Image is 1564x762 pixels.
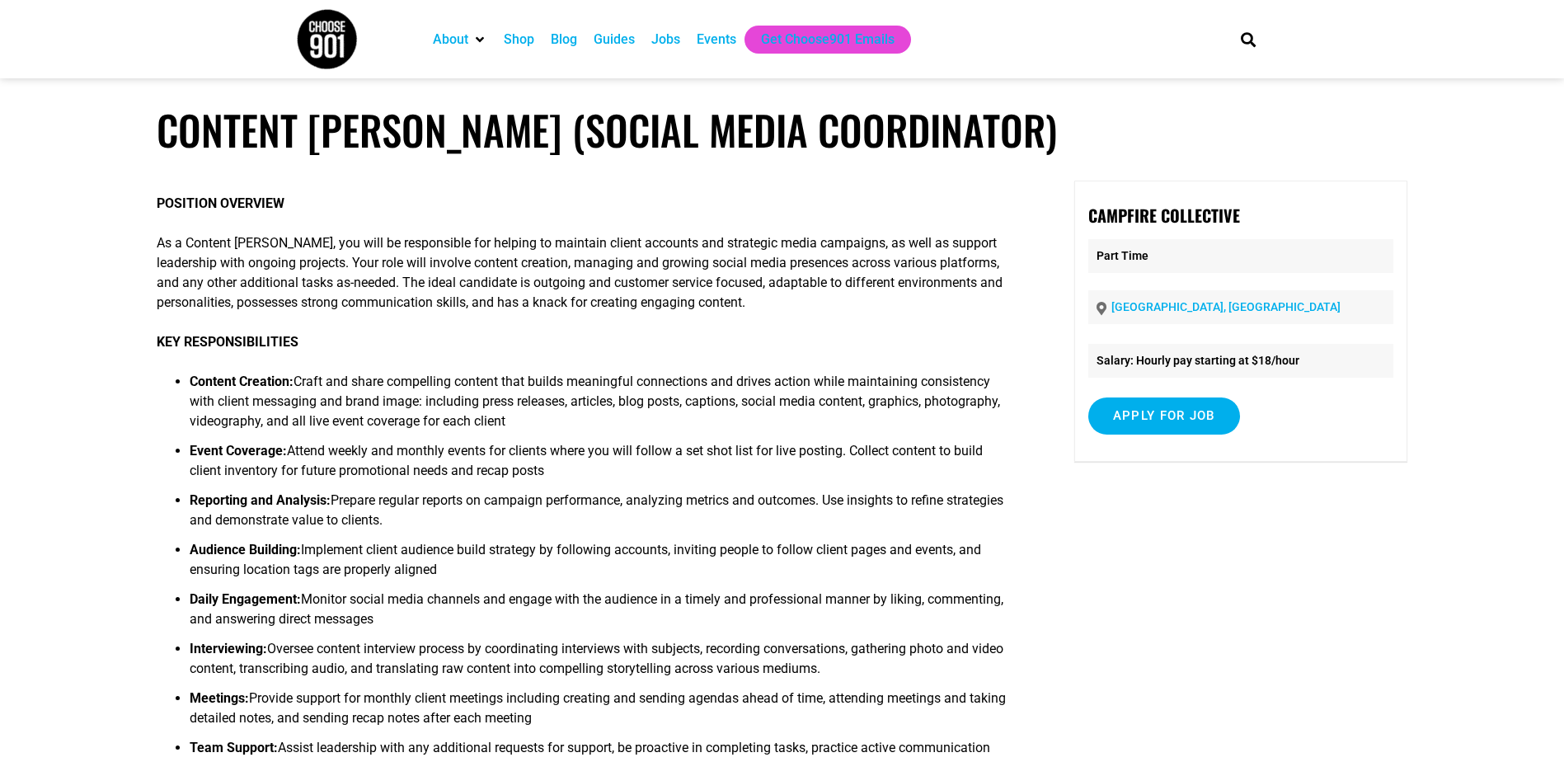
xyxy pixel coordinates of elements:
[190,441,1012,491] li: Attend weekly and monthly events for clients where you will follow a set shot list for live posti...
[157,334,298,350] strong: KEY RESPONSIBILITIES
[190,591,301,607] strong: Daily Engagement:
[1234,26,1261,53] div: Search
[190,689,1012,738] li: Provide support for monthly client meetings including creating and sending agendas ahead of time,...
[594,30,635,49] a: Guides
[190,491,1012,540] li: Prepare regular reports on campaign performance, analyzing metrics and outcomes. Use insights to ...
[425,26,1213,54] nav: Main nav
[190,372,1012,441] li: Craft and share compelling content that builds meaningful connections and drives action while mai...
[157,233,1012,313] p: As a Content [PERSON_NAME], you will be responsible for helping to maintain client accounts and s...
[190,740,278,755] strong: Team Support:
[551,30,577,49] a: Blog
[190,641,267,656] strong: Interviewing:
[190,590,1012,639] li: Monitor social media channels and engage with the audience in a timely and professional manner by...
[761,30,895,49] a: Get Choose901 Emails
[1088,344,1393,378] li: Salary: Hourly pay starting at $18/hour
[1088,203,1240,228] strong: Campfire Collective
[190,492,331,508] strong: Reporting and Analysis:
[190,690,249,706] strong: Meetings:
[190,639,1012,689] li: Oversee content interview process by coordinating interviews with subjects, recording conversatio...
[1088,397,1240,435] input: Apply for job
[1111,300,1341,313] a: [GEOGRAPHIC_DATA], [GEOGRAPHIC_DATA]
[433,30,468,49] a: About
[190,443,287,459] strong: Event Coverage:
[651,30,680,49] a: Jobs
[425,26,496,54] div: About
[1088,239,1393,273] p: Part Time
[157,195,284,211] strong: POSITION OVERVIEW
[190,374,294,389] strong: Content Creation:
[190,540,1012,590] li: Implement client audience build strategy by following accounts, inviting people to follow client ...
[157,106,1408,154] h1: Content [PERSON_NAME] (Social Media Coordinator)
[190,542,301,557] strong: Audience Building:
[504,30,534,49] a: Shop
[697,30,736,49] a: Events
